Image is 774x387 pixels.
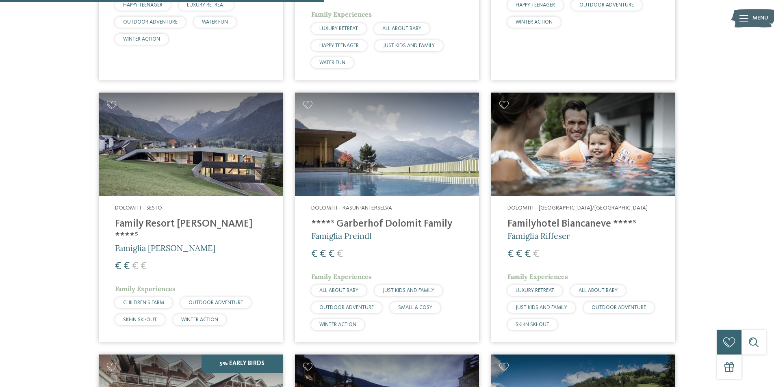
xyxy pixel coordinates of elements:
[311,205,392,211] span: Dolomiti – Rasun-Anterselva
[319,305,374,310] span: OUTDOOR ADVENTURE
[132,261,138,272] span: €
[311,231,371,241] span: Famiglia Preindl
[337,249,343,259] span: €
[491,93,675,342] a: Cercate un hotel per famiglie? Qui troverete solo i migliori! Dolomiti – [GEOGRAPHIC_DATA]/[GEOGR...
[383,43,435,48] span: JUST KIDS AND FAMILY
[115,243,215,253] span: Famiglia [PERSON_NAME]
[311,10,372,18] span: Family Experiences
[328,249,334,259] span: €
[202,19,228,25] span: WATER FUN
[319,288,358,293] span: ALL ABOUT BABY
[516,322,549,327] span: SKI-IN SKI-OUT
[533,249,539,259] span: €
[115,261,121,272] span: €
[141,261,147,272] span: €
[319,26,358,31] span: LUXURY RETREAT
[187,2,225,8] span: LUXURY RETREAT
[319,322,356,327] span: WINTER ACTION
[525,249,531,259] span: €
[99,93,283,196] img: Family Resort Rainer ****ˢ
[516,305,567,310] span: JUST KIDS AND FAMILY
[491,93,675,196] img: Cercate un hotel per famiglie? Qui troverete solo i migliori!
[516,2,555,8] span: HAPPY TEENAGER
[123,19,178,25] span: OUTDOOR ADVENTURE
[123,317,157,322] span: SKI-IN SKI-OUT
[123,2,163,8] span: HAPPY TEENAGER
[507,272,568,281] span: Family Experiences
[579,2,634,8] span: OUTDOOR ADVENTURE
[592,305,646,310] span: OUTDOOR ADVENTURE
[115,285,176,293] span: Family Experiences
[189,300,243,305] span: OUTDOOR ADVENTURE
[295,93,479,342] a: Cercate un hotel per famiglie? Qui troverete solo i migliori! Dolomiti – Rasun-Anterselva ****ˢ G...
[516,249,522,259] span: €
[319,60,345,65] span: WATER FUN
[115,218,267,242] h4: Family Resort [PERSON_NAME] ****ˢ
[311,272,372,281] span: Family Experiences
[311,249,317,259] span: €
[123,37,160,42] span: WINTER ACTION
[382,26,421,31] span: ALL ABOUT BABY
[124,261,130,272] span: €
[516,288,554,293] span: LUXURY RETREAT
[115,205,162,211] span: Dolomiti – Sesto
[516,19,553,25] span: WINTER ACTION
[319,43,359,48] span: HAPPY TEENAGER
[507,218,659,230] h4: Familyhotel Biancaneve ****ˢ
[579,288,618,293] span: ALL ABOUT BABY
[123,300,164,305] span: CHILDREN’S FARM
[398,305,432,310] span: SMALL & COSY
[507,231,570,241] span: Famiglia Riffeser
[507,205,648,211] span: Dolomiti – [GEOGRAPHIC_DATA]/[GEOGRAPHIC_DATA]
[99,93,283,342] a: Cercate un hotel per famiglie? Qui troverete solo i migliori! Dolomiti – Sesto Family Resort [PER...
[181,317,218,322] span: WINTER ACTION
[320,249,326,259] span: €
[383,288,434,293] span: JUST KIDS AND FAMILY
[311,218,463,230] h4: ****ˢ Garberhof Dolomit Family
[507,249,514,259] span: €
[295,93,479,196] img: Cercate un hotel per famiglie? Qui troverete solo i migliori!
